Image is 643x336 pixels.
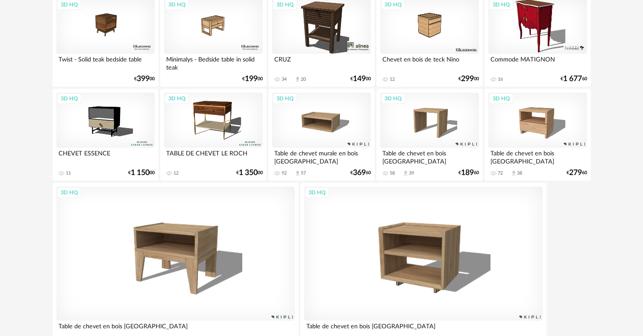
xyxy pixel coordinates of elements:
div: 3D HQ [164,93,189,104]
span: 399 [137,76,150,82]
div: 12 [390,76,395,82]
div: 3D HQ [57,93,82,104]
a: 3D HQ CHEVET ESSENCE 11 €1 15000 [53,89,159,181]
div: Table de chevet murale en bois [GEOGRAPHIC_DATA] [272,148,370,165]
div: 92 [282,170,287,176]
div: € 60 [350,170,371,176]
div: 3D HQ [381,93,405,104]
div: 3D HQ [489,93,514,104]
span: 1 350 [239,170,258,176]
span: 199 [245,76,258,82]
div: 38 [517,170,522,176]
div: Twist - Solid teak bedside table [56,54,155,71]
div: TABLE DE CHEVET LE ROCH [164,148,262,165]
span: 189 [461,170,474,176]
div: 3D HQ [273,93,297,104]
span: Download icon [511,170,517,176]
div: € 60 [561,76,587,82]
div: 20 [301,76,306,82]
span: Download icon [294,170,301,176]
div: 58 [390,170,395,176]
div: Commode MATIGNON [488,54,587,71]
span: Download icon [294,76,301,82]
div: € 00 [236,170,263,176]
div: 3D HQ [57,187,82,198]
div: € 00 [350,76,371,82]
div: € 00 [128,170,155,176]
div: Table de chevet en bois [GEOGRAPHIC_DATA] [488,148,587,165]
div: € 00 [458,76,479,82]
span: 1 677 [563,76,582,82]
span: Download icon [402,170,409,176]
div: 72 [498,170,503,176]
span: 279 [569,170,582,176]
div: 3D HQ [305,187,329,198]
div: € 60 [458,170,479,176]
a: 3D HQ Table de chevet en bois [GEOGRAPHIC_DATA] 72 Download icon 38 €27960 [484,89,590,181]
div: CRUZ [272,54,370,71]
div: 57 [301,170,306,176]
a: 3D HQ Table de chevet en bois [GEOGRAPHIC_DATA] 58 Download icon 39 €18960 [376,89,482,181]
div: Minimalys - Bedside table in solid teak [164,54,262,71]
div: Chevet en bois de teck Nino [380,54,479,71]
div: 11 [66,170,71,176]
span: 299 [461,76,474,82]
a: 3D HQ TABLE DE CHEVET LE ROCH 12 €1 35000 [160,89,266,181]
div: € 60 [567,170,587,176]
div: Table de chevet en bois [GEOGRAPHIC_DATA] [380,148,479,165]
div: CHEVET ESSENCE [56,148,155,165]
span: 149 [353,76,366,82]
span: 369 [353,170,366,176]
div: 16 [498,76,503,82]
div: 34 [282,76,287,82]
div: 39 [409,170,414,176]
a: 3D HQ Table de chevet murale en bois [GEOGRAPHIC_DATA] 92 Download icon 57 €36960 [268,89,374,181]
div: € 00 [242,76,263,82]
span: 1 150 [131,170,150,176]
div: € 00 [134,76,155,82]
div: 12 [173,170,179,176]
